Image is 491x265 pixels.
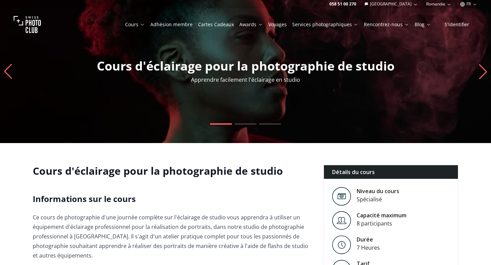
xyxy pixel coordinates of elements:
a: Rencontrez-nous [364,21,409,28]
a: Blog [415,21,431,28]
a: 058 51 00 270 [329,1,356,7]
a: Cours [125,21,145,28]
a: Services photographiques [292,21,358,28]
div: 8 participants [357,219,406,228]
img: Swiss photo club [14,11,41,38]
button: Adhésion membre [148,20,195,29]
div: Spécialisé [357,195,399,203]
a: Cartes Cadeaux [198,21,234,28]
a: Voyages [268,21,287,28]
button: Awards [237,20,266,29]
img: Level [332,187,351,206]
div: Capacité maximum [357,211,406,219]
button: Voyages [266,20,289,29]
button: Rencontrez-nous [361,20,412,29]
button: S'identifier [436,20,477,29]
a: Adhésion membre [150,21,193,28]
h1: Cours d'éclairage pour la photographie de studio [33,165,313,177]
div: Détails du cours [324,165,458,179]
a: Awards [239,21,263,28]
button: Cours [122,20,148,29]
h2: Informations sur le cours [33,193,313,204]
button: Services photographiques [289,20,361,29]
p: Ce cours de photographie d'une journée complète sur l'éclairage de studio vous apprendra à utilis... [33,213,313,260]
button: Cartes Cadeaux [195,20,237,29]
div: Niveau du cours [357,187,399,195]
div: Durée [357,235,380,244]
button: Blog [412,20,434,29]
img: Level [332,211,351,230]
div: 7 Heures [357,244,380,252]
img: Level [332,235,351,254]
